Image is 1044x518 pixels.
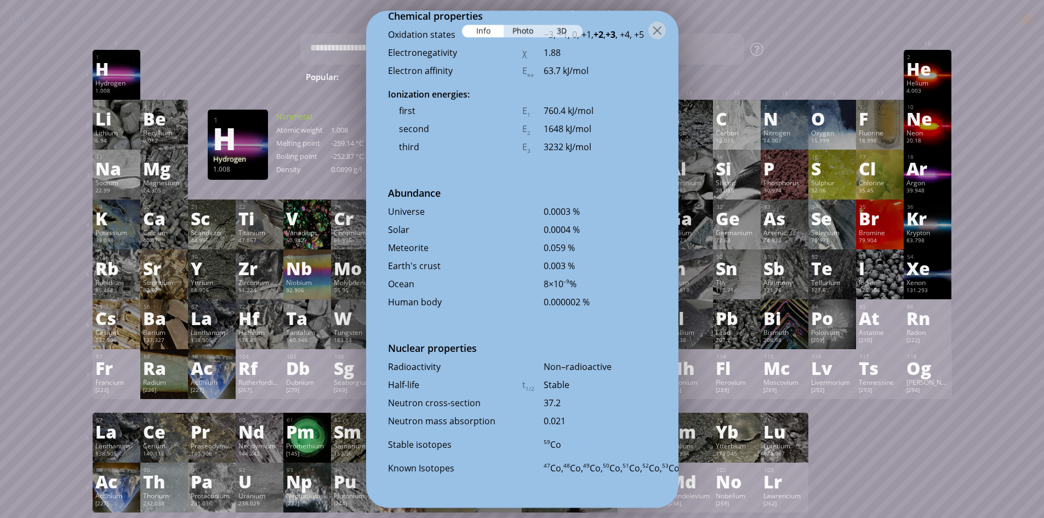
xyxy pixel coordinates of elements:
div: 83 [764,303,806,310]
div: Boiling point [276,151,331,161]
sub: 1 [527,111,530,118]
div: At [859,309,901,327]
div: 85 [859,303,901,310]
div: Cr [334,209,376,227]
div: Meteorite [388,242,522,254]
div: 14.007 [763,137,806,146]
div: Aluminium [668,178,710,187]
div: 116 [812,353,853,360]
div: Actinium [191,378,233,386]
div: [210] [859,337,901,345]
div: 35.45 [859,187,901,196]
div: 132.905 [95,337,138,345]
div: Iodine [859,278,901,287]
div: Thallium [668,328,710,337]
div: 126.904 [859,287,901,295]
div: 115 [764,353,806,360]
div: [209] [811,337,853,345]
div: 18.998 [859,137,901,146]
div: 57 [191,303,233,310]
div: Hafnium [238,328,281,337]
div: 12 [144,153,185,161]
div: Melting point [276,138,331,148]
div: 50.942 [286,237,328,246]
div: 118 [907,353,949,360]
div: Sn [716,259,758,277]
div: 1 [214,115,263,125]
div: Db [286,359,328,377]
div: 40.078 [143,237,185,246]
div: Ocean [388,278,522,290]
sup: –9 [563,278,569,285]
div: 44.956 [191,237,233,246]
div: 6.94 [95,137,138,146]
div: Titanium [238,228,281,237]
div: 17 [859,153,901,161]
div: Vanadium [286,228,328,237]
div: Se [811,209,853,227]
div: 88.906 [191,287,233,295]
div: Germanium [716,228,758,237]
div: 12.011 [716,137,758,146]
div: 74.922 [763,237,806,246]
div: 127.6 [811,287,853,295]
div: H [95,60,138,77]
div: 15.999 [811,137,853,146]
div: Boron [668,128,710,137]
div: Carbon [716,128,758,137]
div: 33 [764,203,806,210]
div: Pb [716,309,758,327]
div: Francium [95,378,138,386]
div: 63.7 kJ/mol [544,65,657,77]
div: 0.0899 g/l [331,164,386,174]
div: 0.059 % [544,242,657,254]
div: 4 [144,104,185,111]
div: 39 [191,253,233,260]
div: 14 [716,153,758,161]
div: Phosphorus [763,178,806,187]
div: Radium [143,378,185,386]
div: B [668,110,710,127]
div: 106 [334,353,376,360]
div: 1648 kJ/mol [544,123,657,135]
div: 28.085 [716,187,758,196]
div: Lithium [95,128,138,137]
div: 0.000002 % [544,296,657,308]
div: Selenium [811,228,853,237]
div: 39.098 [95,237,138,246]
div: Sodium [95,178,138,187]
div: 3 [96,104,138,111]
div: Photo [504,25,543,37]
div: Krypton [906,228,949,237]
div: Helium [906,78,949,87]
div: 118.71 [716,287,758,295]
div: F [859,110,901,127]
div: Be [143,110,185,127]
div: Potassium [95,228,138,237]
div: -259.14 °C [331,138,386,148]
div: [222] [906,337,949,345]
div: C [716,110,758,127]
div: 87 [96,353,138,360]
div: 32.06 [811,187,853,196]
div: Tin [716,278,758,287]
div: Neon [906,128,949,137]
div: 2 [907,54,949,61]
div: 3D [543,25,583,37]
div: Rubidium [95,278,138,287]
div: Calcium [143,228,185,237]
div: O [811,110,853,127]
div: Bismuth [763,328,806,337]
div: Rutherfordium [238,378,281,386]
div: 47.867 [238,237,281,246]
div: 1.008 [95,87,138,96]
div: Density [276,164,331,174]
div: 131.293 [906,287,949,295]
div: 74 [334,303,376,310]
div: Barium [143,328,185,337]
div: Ti [238,209,281,227]
div: Tungsten [334,328,376,337]
div: 36 [907,203,949,210]
div: Xe [906,259,949,277]
div: 11 [96,153,138,161]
